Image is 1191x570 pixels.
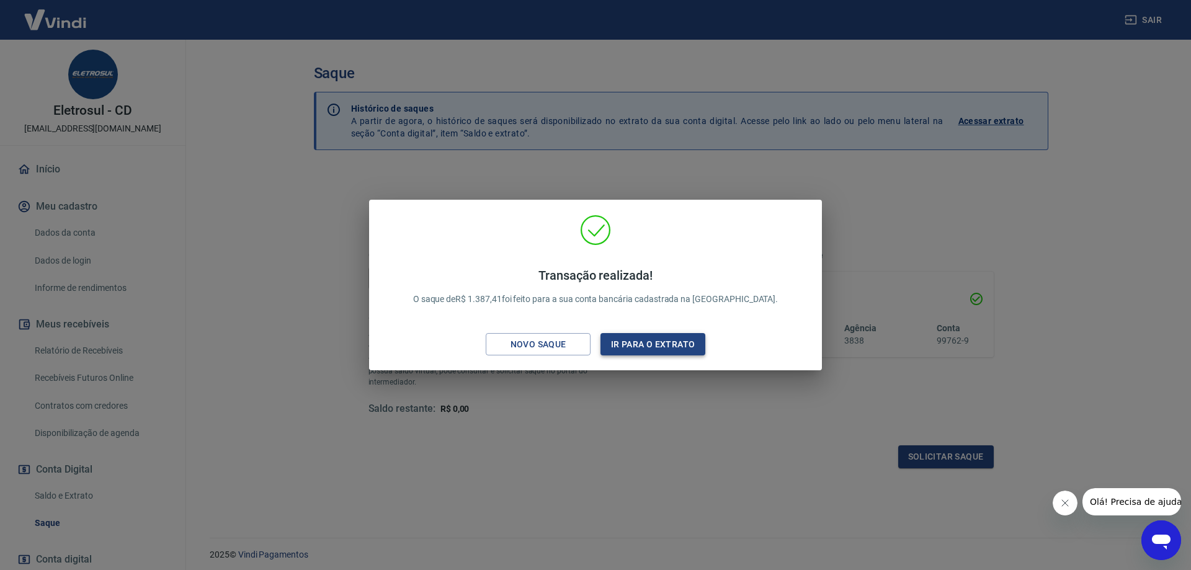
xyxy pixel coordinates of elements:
iframe: Fechar mensagem [1053,491,1077,515]
iframe: Botão para abrir a janela de mensagens [1141,520,1181,560]
button: Novo saque [486,333,591,356]
p: O saque de R$ 1.387,41 foi feito para a sua conta bancária cadastrada na [GEOGRAPHIC_DATA]. [413,268,778,306]
span: Olá! Precisa de ajuda? [7,9,104,19]
iframe: Mensagem da empresa [1082,488,1181,515]
button: Ir para o extrato [600,333,705,356]
div: Novo saque [496,337,581,352]
h4: Transação realizada! [413,268,778,283]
